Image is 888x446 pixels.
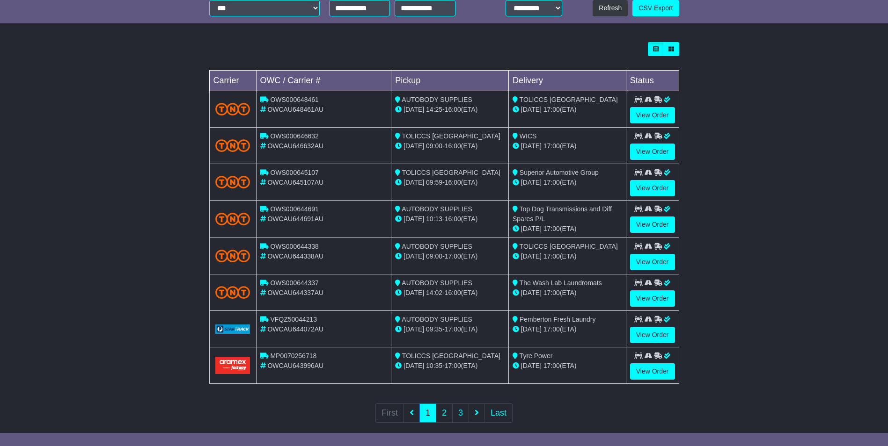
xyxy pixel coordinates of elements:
span: 14:02 [426,289,442,296]
div: (ETA) [513,252,622,261]
span: 17:00 [543,362,560,369]
div: - (ETA) [395,214,505,224]
span: Pemberton Fresh Laundry [520,316,596,323]
span: OWS000645107 [270,169,319,176]
span: 17:00 [445,325,461,333]
span: 17:00 [543,325,560,333]
span: OWS000644337 [270,279,319,287]
span: OWCAU648461AU [267,106,323,113]
div: (ETA) [513,224,622,234]
span: [DATE] [404,325,424,333]
span: [DATE] [521,289,542,296]
td: Delivery [508,71,626,91]
a: View Order [630,216,675,233]
div: (ETA) [513,361,622,371]
span: 16:00 [445,289,461,296]
td: OWC / Carrier # [256,71,391,91]
img: TNT_Domestic.png [215,213,250,225]
div: - (ETA) [395,324,505,334]
span: 16:00 [445,215,461,223]
span: 09:00 [426,252,442,260]
span: [DATE] [404,106,424,113]
span: OWCAU644072AU [267,325,323,333]
span: TOLICCS [GEOGRAPHIC_DATA] [520,243,618,250]
span: 17:00 [543,252,560,260]
div: (ETA) [513,178,622,187]
td: Carrier [209,71,256,91]
span: OWS000648461 [270,96,319,103]
a: Last [484,403,513,423]
a: View Order [630,363,675,380]
td: Status [626,71,679,91]
span: [DATE] [404,252,424,260]
div: - (ETA) [395,288,505,298]
a: 2 [436,403,453,423]
span: 09:00 [426,142,442,150]
span: 10:13 [426,215,442,223]
span: 14:25 [426,106,442,113]
span: [DATE] [521,179,542,186]
span: OWCAU644338AU [267,252,323,260]
span: 17:00 [445,252,461,260]
span: WICS [520,132,537,140]
img: TNT_Domestic.png [215,250,250,262]
span: [DATE] [521,142,542,150]
span: 17:00 [543,179,560,186]
span: 09:59 [426,179,442,186]
span: Tyre Power [520,352,553,360]
span: OWCAU643996AU [267,362,323,369]
div: - (ETA) [395,141,505,151]
span: [DATE] [521,106,542,113]
span: TOLICCS [GEOGRAPHIC_DATA] [402,132,500,140]
td: Pickup [391,71,509,91]
span: VFQZ50044213 [270,316,317,323]
span: [DATE] [521,252,542,260]
div: - (ETA) [395,178,505,187]
span: [DATE] [404,179,424,186]
span: 10:35 [426,362,442,369]
span: 17:00 [543,225,560,232]
div: (ETA) [513,288,622,298]
img: Aramex.png [215,357,250,374]
span: OWS000644691 [270,205,319,213]
span: AUTOBODY SUPPLIES [402,96,472,103]
span: OWS000646632 [270,132,319,140]
a: 3 [452,403,469,423]
span: [DATE] [521,225,542,232]
div: (ETA) [513,141,622,151]
div: - (ETA) [395,361,505,371]
span: TOLICCS [GEOGRAPHIC_DATA] [402,352,500,360]
span: TOLICCS [GEOGRAPHIC_DATA] [402,169,500,176]
span: AUTOBODY SUPPLIES [402,205,472,213]
a: View Order [630,180,675,196]
span: [DATE] [521,362,542,369]
span: 09:35 [426,325,442,333]
span: [DATE] [404,289,424,296]
span: OWCAU646632AU [267,142,323,150]
span: MP0070256718 [270,352,316,360]
span: 17:00 [543,142,560,150]
img: TNT_Domestic.png [215,103,250,115]
span: Superior Automotive Group [520,169,599,176]
span: 17:00 [543,106,560,113]
img: TNT_Domestic.png [215,176,250,188]
div: - (ETA) [395,105,505,115]
span: [DATE] [404,362,424,369]
a: View Order [630,144,675,160]
div: - (ETA) [395,252,505,261]
a: View Order [630,290,675,307]
img: TNT_Domestic.png [215,286,250,299]
span: 17:00 [543,289,560,296]
span: [DATE] [404,215,424,223]
span: AUTOBODY SUPPLIES [402,279,472,287]
a: 1 [419,403,436,423]
a: View Order [630,107,675,123]
span: 17:00 [445,362,461,369]
div: (ETA) [513,105,622,115]
span: OWCAU645107AU [267,179,323,186]
a: View Order [630,327,675,343]
span: [DATE] [404,142,424,150]
span: [DATE] [521,325,542,333]
span: OWS000644338 [270,243,319,250]
img: TNT_Domestic.png [215,139,250,152]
